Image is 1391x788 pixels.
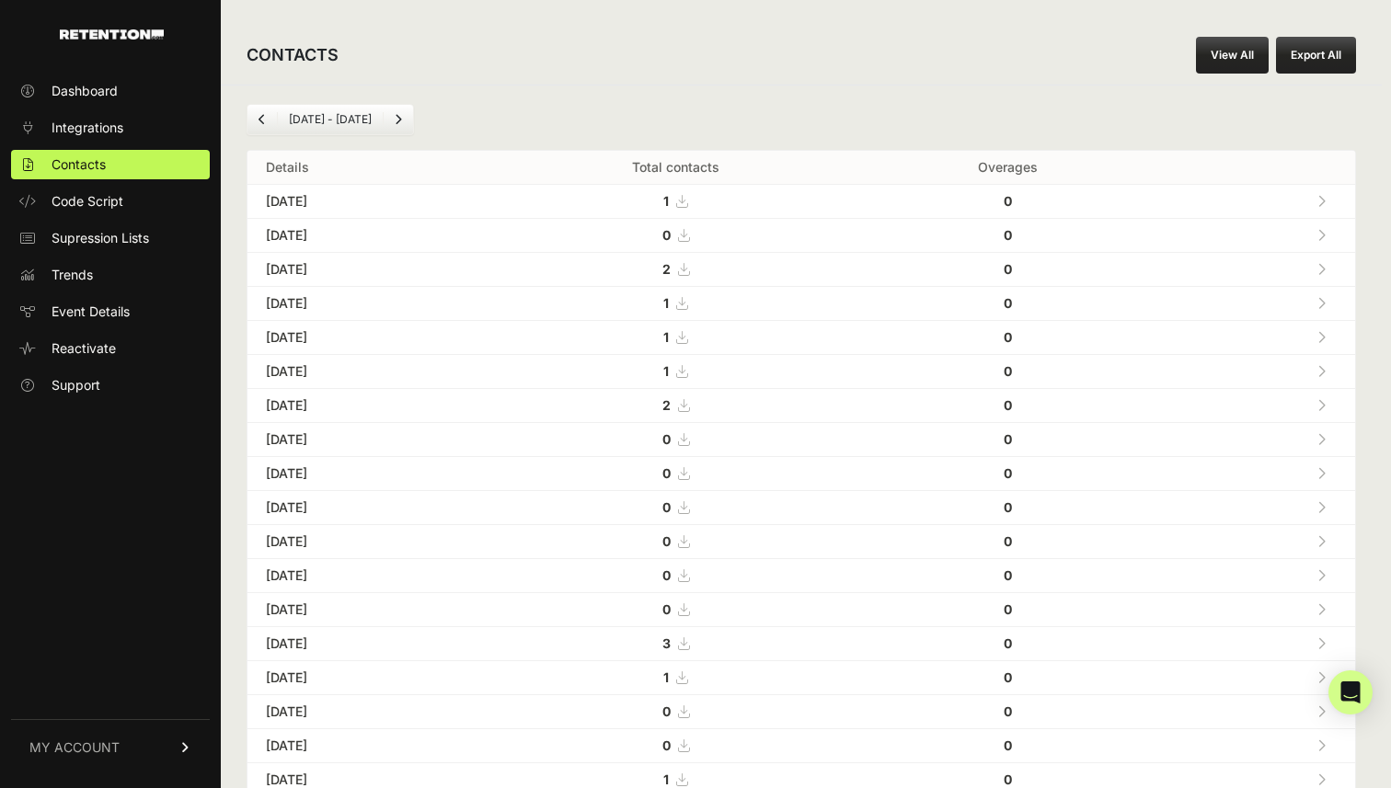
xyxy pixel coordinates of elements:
[1004,567,1012,583] strong: 0
[277,112,383,127] li: [DATE] - [DATE]
[1004,771,1012,787] strong: 0
[662,227,671,243] strong: 0
[52,376,100,394] span: Support
[663,295,687,311] a: 1
[11,150,210,179] a: Contacts
[29,738,120,757] span: MY ACCOUNT
[11,260,210,290] a: Trends
[247,105,277,134] a: Previous
[247,695,489,729] td: [DATE]
[662,567,671,583] strong: 0
[663,771,669,787] strong: 1
[1004,431,1012,447] strong: 0
[247,253,489,287] td: [DATE]
[1004,397,1012,413] strong: 0
[247,423,489,457] td: [DATE]
[662,397,671,413] strong: 2
[662,635,671,651] strong: 3
[1004,227,1012,243] strong: 0
[662,635,689,651] a: 3
[247,389,489,423] td: [DATE]
[1196,37,1269,74] a: View All
[11,113,210,143] a: Integrations
[1004,261,1012,277] strong: 0
[11,297,210,326] a: Event Details
[1004,193,1012,209] strong: 0
[247,42,339,68] h2: CONTACTS
[662,397,689,413] a: 2
[247,355,489,389] td: [DATE]
[11,334,210,363] a: Reactivate
[52,82,118,100] span: Dashboard
[663,193,669,209] strong: 1
[11,76,210,106] a: Dashboard
[662,703,671,719] strong: 0
[662,465,671,481] strong: 0
[384,105,413,134] a: Next
[663,329,687,345] a: 1
[662,737,671,753] strong: 0
[247,661,489,695] td: [DATE]
[1004,737,1012,753] strong: 0
[1004,533,1012,549] strong: 0
[247,219,489,253] td: [DATE]
[52,155,106,174] span: Contacts
[247,491,489,525] td: [DATE]
[60,29,164,40] img: Retention.com
[1004,635,1012,651] strong: 0
[52,303,130,321] span: Event Details
[11,223,210,253] a: Supression Lists
[663,669,687,685] a: 1
[52,192,123,211] span: Code Script
[247,525,489,559] td: [DATE]
[247,559,489,593] td: [DATE]
[862,151,1153,185] th: Overages
[247,321,489,355] td: [DATE]
[247,729,489,763] td: [DATE]
[247,593,489,627] td: [DATE]
[1004,669,1012,685] strong: 0
[1004,499,1012,515] strong: 0
[11,371,210,400] a: Support
[662,431,671,447] strong: 0
[1004,601,1012,617] strong: 0
[489,151,862,185] th: Total contacts
[663,295,669,311] strong: 1
[247,627,489,661] td: [DATE]
[663,363,687,379] a: 1
[247,185,489,219] td: [DATE]
[247,287,489,321] td: [DATE]
[1004,703,1012,719] strong: 0
[52,339,116,358] span: Reactivate
[662,499,671,515] strong: 0
[11,719,210,775] a: MY ACCOUNT
[52,266,93,284] span: Trends
[663,771,687,787] a: 1
[663,329,669,345] strong: 1
[52,119,123,137] span: Integrations
[247,457,489,491] td: [DATE]
[663,363,669,379] strong: 1
[662,601,671,617] strong: 0
[1328,670,1373,714] div: Open Intercom Messenger
[1004,363,1012,379] strong: 0
[247,151,489,185] th: Details
[1004,295,1012,311] strong: 0
[1004,329,1012,345] strong: 0
[663,193,687,209] a: 1
[662,261,671,277] strong: 2
[662,261,689,277] a: 2
[1004,465,1012,481] strong: 0
[662,533,671,549] strong: 0
[11,187,210,216] a: Code Script
[663,669,669,685] strong: 1
[52,229,149,247] span: Supression Lists
[1276,37,1356,74] button: Export All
